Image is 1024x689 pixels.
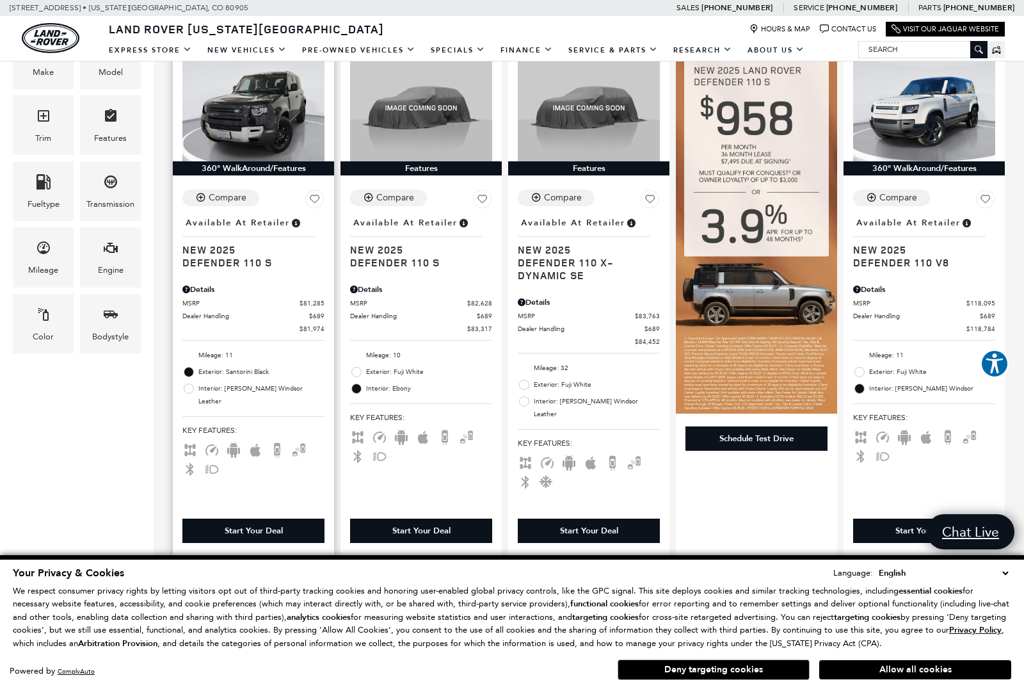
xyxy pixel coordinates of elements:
span: Adaptive Cruise Control [875,432,890,441]
div: Language: [833,569,873,577]
a: Service & Parts [561,39,666,61]
div: Features [508,161,669,175]
img: 2025 LAND ROVER Defender 110 S [182,54,324,161]
span: Parts [918,3,941,12]
span: Fog Lights [204,464,220,473]
a: Hours & Map [749,24,810,34]
span: Blind Spot Monitor [459,432,474,441]
div: Pricing Details - Defender 110 X-Dynamic SE [518,296,660,308]
div: Engine [98,263,124,277]
a: Finance [493,39,561,61]
img: 2025 LAND ROVER Defender 110 X-Dynamic SE [518,54,660,161]
span: $118,095 [966,298,995,308]
img: Land Rover [22,23,79,53]
span: MSRP [350,298,467,308]
span: Key Features : [350,410,492,425]
aside: Accessibility Help Desk [980,350,1009,380]
span: Color [36,304,51,330]
li: Mileage: 10 [350,347,492,364]
button: Compare Vehicle [518,190,595,206]
span: Blind Spot Monitor [627,457,642,466]
div: Start Your Deal [560,525,618,537]
div: Start Your Deal [225,525,283,537]
div: Model [99,65,123,79]
div: Compare [376,192,414,204]
a: MSRP $82,628 [350,298,492,308]
span: $118,784 [966,324,995,334]
span: Sales [676,3,700,12]
span: Apple Car-Play [918,432,934,441]
span: Dealer Handling [350,311,477,321]
span: Defender 110 X-Dynamic SE [518,256,650,282]
span: Transmission [103,171,118,197]
span: AWD [853,432,868,441]
input: Search [859,42,987,57]
span: Android Auto [561,457,577,466]
div: Fueltype [28,197,60,211]
span: Fueltype [36,171,51,197]
a: $81,974 [182,324,324,334]
span: Defender 110 S [350,256,483,269]
div: Compare [879,192,917,204]
span: Vehicle is in stock and ready for immediate delivery. Due to demand, availability is subject to c... [625,216,637,230]
span: New 2025 [518,243,650,256]
a: Contact Us [820,24,876,34]
a: Land Rover [US_STATE][GEOGRAPHIC_DATA] [101,21,392,36]
a: land-rover [22,23,79,53]
span: Interior: [PERSON_NAME] Windsor Leather [198,382,324,408]
div: Start Your Deal [518,519,660,543]
span: Vehicle is in stock and ready for immediate delivery. Due to demand, availability is subject to c... [290,216,301,230]
a: Specials [423,39,493,61]
strong: analytics cookies [287,612,351,623]
span: Chat Live [936,523,1005,540]
a: ComplyAuto [58,667,95,676]
span: Apple Car-Play [583,457,598,466]
div: Make [33,65,54,79]
div: Compare [209,192,246,204]
span: MSRP [853,298,966,308]
span: Key Features : [182,423,324,437]
a: $118,784 [853,324,995,334]
span: Interior: [PERSON_NAME] Windsor Leather [534,395,660,421]
p: We respect consumer privacy rights by letting visitors opt out of third-party tracking cookies an... [13,585,1011,651]
div: Start Your Deal [895,525,954,537]
span: $81,285 [300,298,324,308]
span: Exterior: Fuji White [366,366,492,378]
span: AWD [182,444,198,453]
div: 360° WalkAround/Features [173,161,334,175]
a: [STREET_ADDRESS] • [US_STATE][GEOGRAPHIC_DATA], CO 80905 [10,3,248,12]
span: Vehicle is in stock and ready for immediate delivery. Due to demand, availability is subject to c... [458,216,469,230]
span: Exterior: Fuji White [869,366,995,378]
span: Backup Camera [269,444,285,453]
li: Mileage: 32 [518,360,660,377]
span: Dealer Handling [518,324,644,334]
span: Key Features : [853,410,995,425]
button: Compare Vehicle [853,190,930,206]
span: Cooled Seats [540,476,555,485]
div: Bodystyle [92,330,129,344]
span: $83,763 [635,311,660,321]
a: Dealer Handling $689 [853,311,995,321]
button: Save Vehicle [305,190,324,214]
span: Backup Camera [437,432,452,441]
span: MSRP [182,298,300,308]
a: Available at RetailerNew 2025Defender 110 V8 [853,214,995,269]
span: $689 [980,311,995,321]
a: Visit Our Jaguar Website [892,24,999,34]
span: Blind Spot Monitor [291,444,307,453]
select: Language Select [876,566,1011,580]
strong: targeting cookies [572,612,639,623]
strong: targeting cookies [834,612,900,623]
span: Backup Camera [605,457,620,466]
u: Privacy Policy [949,624,1002,636]
span: Blind Spot Monitor [962,432,977,441]
a: Available at RetailerNew 2025Defender 110 S [350,214,492,269]
span: Apple Car-Play [415,432,431,441]
a: About Us [740,39,812,61]
span: Available at Retailer [186,216,290,230]
a: [PHONE_NUMBER] [826,3,897,13]
div: Trim [35,131,51,145]
span: Defender 110 V8 [853,256,986,269]
span: Features [103,105,118,131]
div: FueltypeFueltype [13,161,74,221]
